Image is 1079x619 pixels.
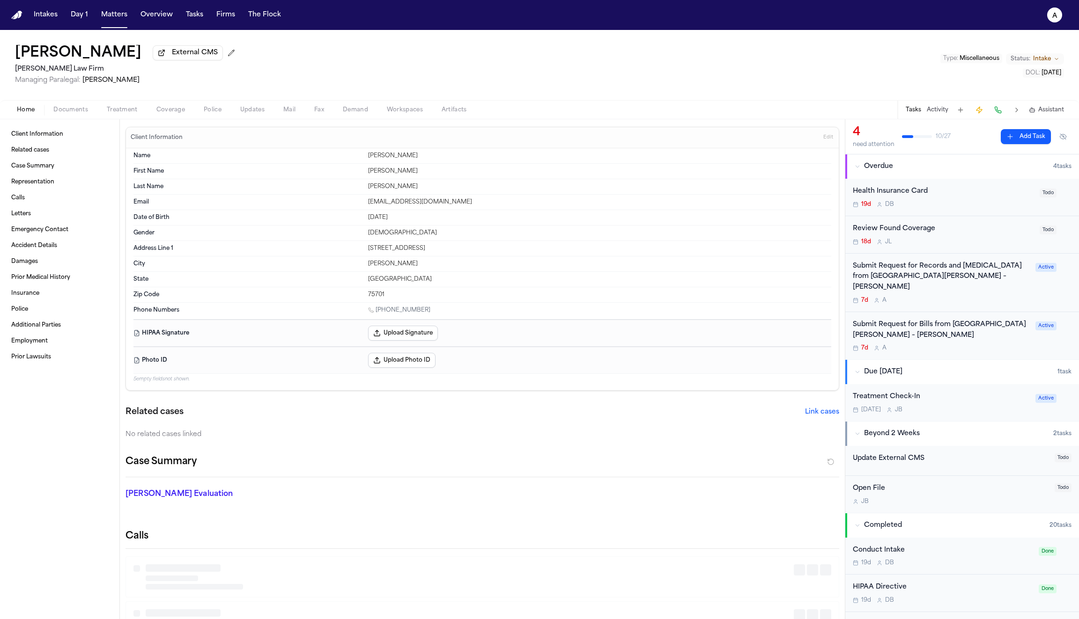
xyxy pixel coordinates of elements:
span: 2 task s [1053,430,1072,437]
button: Change status from Intake [1006,53,1064,65]
span: External CMS [172,48,218,58]
div: [PERSON_NAME] [368,260,831,268]
dt: Gender [133,229,362,237]
div: Open task: Treatment Check-In [845,384,1079,421]
dt: State [133,276,362,283]
span: Edit [823,134,833,141]
span: Miscellaneous [960,56,999,61]
div: Open task: Health Insurance Card [845,179,1079,216]
span: Done [1039,547,1057,556]
div: No related cases linked [126,430,839,439]
span: Type : [943,56,958,61]
div: [PERSON_NAME] [368,152,831,160]
span: Completed [864,521,902,530]
span: 19d [861,201,871,208]
span: [DATE] [1042,70,1061,76]
dt: Address Line 1 [133,245,362,252]
span: 10 / 27 [936,133,951,140]
a: Related cases [7,143,112,158]
span: Demand [343,106,368,114]
button: Activity [927,106,948,114]
button: Create Immediate Task [973,103,986,117]
dt: First Name [133,167,362,175]
span: D B [885,559,894,567]
span: 7d [861,297,868,304]
button: Day 1 [67,7,92,23]
span: Documents [53,106,88,114]
dt: Date of Birth [133,214,362,221]
button: Overview [137,7,177,23]
a: Insurance [7,286,112,301]
span: J B [861,498,869,505]
span: Police [204,106,222,114]
div: Open task: Conduct Intake [845,538,1079,575]
p: [PERSON_NAME] Evaluation [126,488,356,500]
span: 4 task s [1053,163,1072,170]
span: A [882,297,887,304]
h1: [PERSON_NAME] [15,45,141,62]
span: 19d [861,597,871,604]
span: Todo [1040,226,1057,234]
button: Upload Signature [368,326,438,341]
div: Conduct Intake [853,545,1033,556]
h2: Case Summary [126,454,197,469]
h2: Related cases [126,406,184,419]
span: [DATE] [861,406,881,414]
span: DOL : [1026,70,1040,76]
button: Assistant [1029,106,1064,114]
div: Open task: Update External CMS [845,446,1079,476]
button: Tasks [182,7,207,23]
a: Prior Medical History [7,270,112,285]
div: Open File [853,483,1049,494]
p: 5 empty fields not shown. [133,376,831,383]
div: Submit Request for Bills from [GEOGRAPHIC_DATA][PERSON_NAME] – [PERSON_NAME] [853,320,1030,341]
button: Firms [213,7,239,23]
span: J L [885,238,892,246]
a: Additional Parties [7,318,112,333]
span: Updates [240,106,265,114]
button: Matters [97,7,131,23]
span: Active [1035,321,1057,330]
div: Treatment Check-In [853,392,1030,402]
a: Accident Details [7,238,112,253]
a: The Flock [244,7,285,23]
button: Edit Type: Miscellaneous [940,54,1002,63]
div: [GEOGRAPHIC_DATA] [368,276,831,283]
span: 18d [861,238,871,246]
span: Treatment [107,106,138,114]
dt: Photo ID [133,353,362,368]
img: Finch Logo [11,11,22,20]
span: Todo [1055,483,1072,492]
button: Edit DOL: 2025-02-13 [1023,68,1064,78]
button: Edit matter name [15,45,141,62]
dt: Name [133,152,362,160]
a: Damages [7,254,112,269]
a: Call 1 (903) 504-3259 [368,306,430,314]
span: Intake [1033,55,1051,63]
div: [PERSON_NAME] [368,167,831,175]
button: Link cases [805,408,839,417]
div: Review Found Coverage [853,224,1034,234]
button: Add Task [1001,129,1051,144]
button: Hide completed tasks (⌘⇧H) [1055,129,1072,144]
div: [DATE] [368,214,831,221]
span: Todo [1055,453,1072,462]
span: 7d [861,344,868,352]
h2: Calls [126,530,839,543]
button: Upload Photo ID [368,353,436,368]
div: Open task: Open File [845,476,1079,513]
div: [PERSON_NAME] [368,183,831,190]
span: Overdue [864,162,893,171]
div: Update External CMS [853,453,1049,464]
span: Active [1035,394,1057,403]
span: D B [885,597,894,604]
a: Employment [7,334,112,349]
div: Open task: Review Found Coverage [845,216,1079,254]
span: Managing Paralegal: [15,77,81,84]
button: Due [DATE]1task [845,360,1079,384]
span: A [882,344,887,352]
span: Assistant [1038,106,1064,114]
span: Done [1039,584,1057,593]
